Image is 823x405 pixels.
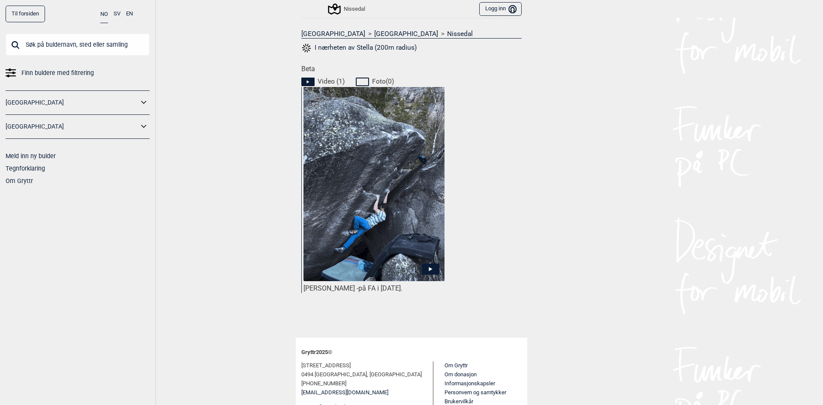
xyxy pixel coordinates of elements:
a: [GEOGRAPHIC_DATA] [6,120,138,133]
a: [GEOGRAPHIC_DATA] [374,30,438,38]
a: Finn buldere med filtrering [6,67,150,79]
div: Nissedal [329,4,365,14]
span: [PHONE_NUMBER] [301,379,346,388]
span: Foto ( 0 ) [372,77,394,86]
a: Om Gryttr [445,362,468,369]
a: Informasjonskapsler [445,380,495,387]
a: [EMAIL_ADDRESS][DOMAIN_NAME] [301,388,388,397]
a: Tegnforklaring [6,165,45,172]
a: Personvern og samtykker [445,389,506,396]
img: Oyvind pa Stella [303,86,445,283]
button: SV [114,6,120,22]
a: [GEOGRAPHIC_DATA] [6,96,138,109]
a: Nissedal [447,30,473,38]
span: Video ( 1 ) [318,77,345,86]
button: I nærheten av Stella (200m radius) [301,42,417,54]
a: Brukervilkår [445,398,473,405]
button: NO [100,6,108,23]
span: 0494 [GEOGRAPHIC_DATA], [GEOGRAPHIC_DATA] [301,370,422,379]
span: Finn buldere med filtrering [21,67,94,79]
input: Søk på buldernavn, sted eller samling [6,33,150,56]
a: Om donasjon [445,371,477,378]
a: Om Gryttr [6,177,33,184]
div: Beta [296,65,527,326]
div: [PERSON_NAME] - [303,284,445,293]
span: på FA i [DATE]. [358,284,402,292]
a: Til forsiden [6,6,45,22]
a: [GEOGRAPHIC_DATA] [301,30,365,38]
nav: > > [301,30,522,38]
span: [STREET_ADDRESS] [301,361,351,370]
button: Logg inn [479,2,522,16]
button: EN [126,6,133,22]
div: Gryttr 2025 © [301,343,522,362]
a: Meld inn ny bulder [6,153,56,159]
